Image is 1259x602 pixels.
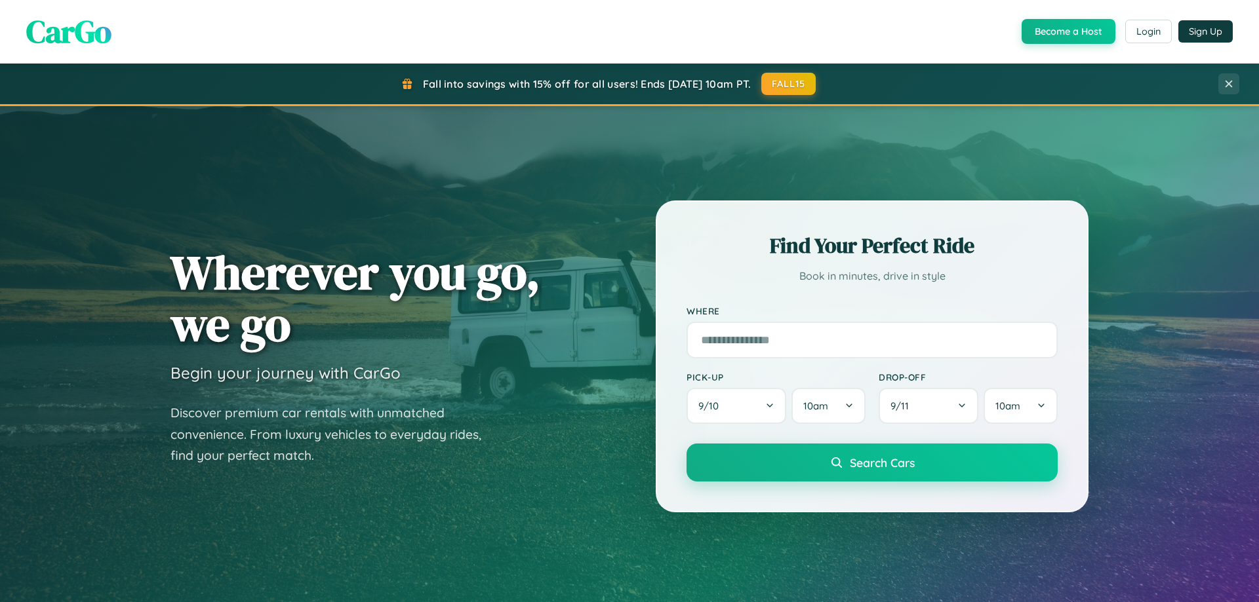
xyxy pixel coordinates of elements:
[170,402,498,466] p: Discover premium car rentals with unmatched convenience. From luxury vehicles to everyday rides, ...
[761,73,816,95] button: FALL15
[850,455,915,470] span: Search Cars
[687,231,1058,260] h2: Find Your Perfect Ride
[687,443,1058,481] button: Search Cars
[687,305,1058,316] label: Where
[1125,20,1172,43] button: Login
[698,400,725,412] span: 9 / 10
[995,400,1020,412] span: 10am
[879,388,978,424] button: 9/11
[803,400,828,412] span: 10am
[687,267,1058,286] p: Book in minutes, drive in style
[170,246,540,350] h1: Wherever you go, we go
[687,371,866,383] label: Pick-up
[791,388,866,424] button: 10am
[879,371,1058,383] label: Drop-off
[890,400,915,412] span: 9 / 11
[26,10,111,53] span: CarGo
[984,388,1058,424] button: 10am
[1022,19,1115,44] button: Become a Host
[1178,20,1233,43] button: Sign Up
[687,388,786,424] button: 9/10
[423,77,751,90] span: Fall into savings with 15% off for all users! Ends [DATE] 10am PT.
[170,363,401,383] h3: Begin your journey with CarGo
